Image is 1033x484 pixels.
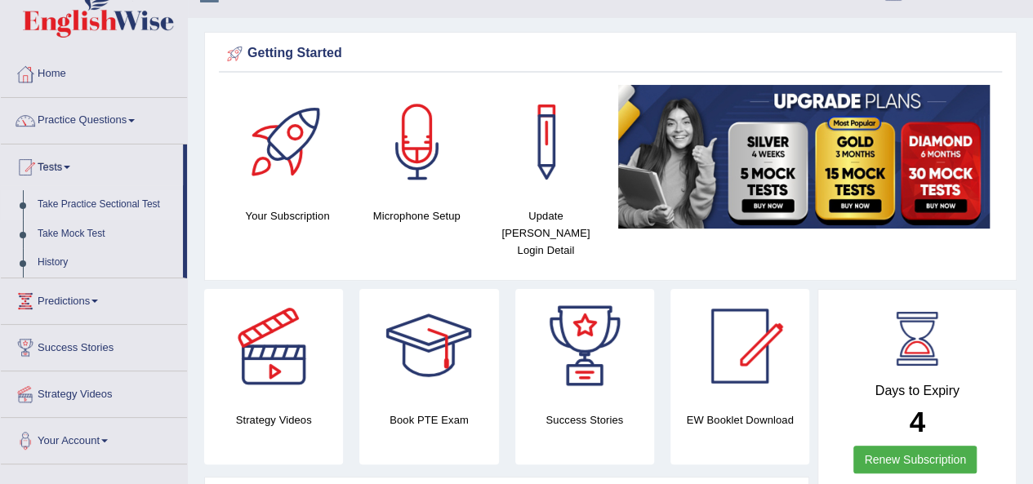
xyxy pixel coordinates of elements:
h4: Your Subscription [231,207,344,224]
a: Tests [1,144,183,185]
a: Predictions [1,278,187,319]
a: Practice Questions [1,98,187,139]
h4: Book PTE Exam [359,411,498,428]
a: History [30,248,183,278]
h4: Days to Expiry [836,384,998,398]
a: Renew Subscription [853,446,977,473]
a: Strategy Videos [1,371,187,412]
a: Take Mock Test [30,220,183,249]
a: Home [1,51,187,92]
h4: Microphone Setup [360,207,473,224]
h4: Strategy Videos [204,411,343,428]
div: Getting Started [223,42,998,66]
h4: Update [PERSON_NAME] Login Detail [489,207,602,259]
b: 4 [909,406,924,437]
h4: EW Booklet Download [670,411,809,428]
img: small5.jpg [618,85,990,229]
a: Your Account [1,418,187,459]
a: Success Stories [1,325,187,366]
h4: Success Stories [515,411,654,428]
a: Take Practice Sectional Test [30,190,183,220]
